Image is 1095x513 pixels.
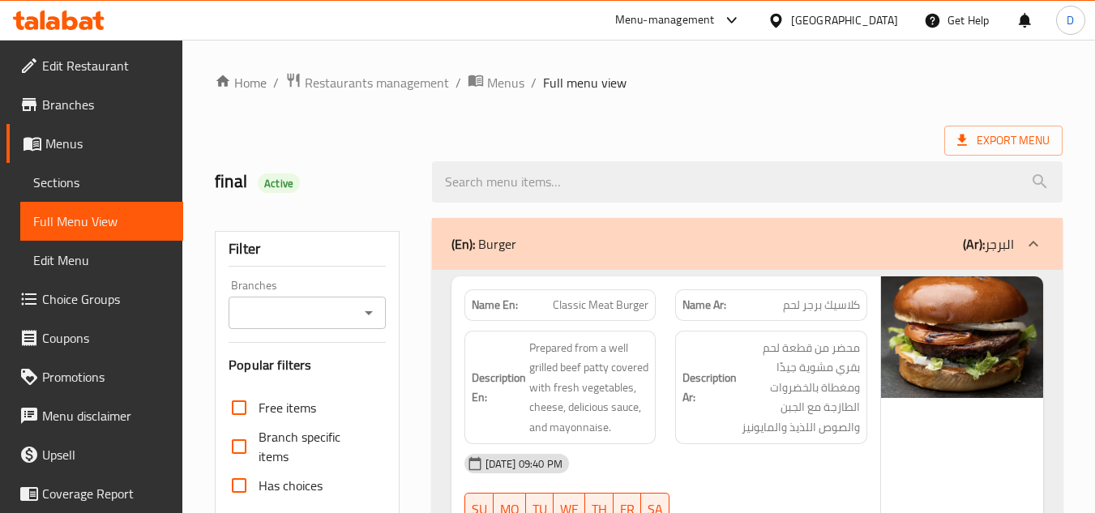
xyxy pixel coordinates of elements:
[451,234,516,254] p: Burger
[881,276,1043,398] img: %D9%83%D9%84%D8%A7%D8%B3%D9%8A%D9%83_%D8%A8%D8%B1%D8%AC%D8%B1_%D9%84%D8%AD%D9%8563892396596898249...
[6,396,183,435] a: Menu disclaimer
[20,163,183,202] a: Sections
[432,161,1063,203] input: search
[456,73,461,92] li: /
[472,368,526,408] strong: Description En:
[6,124,183,163] a: Menus
[42,484,170,503] span: Coverage Report
[451,232,475,256] b: (En):
[6,46,183,85] a: Edit Restaurant
[258,176,300,191] span: Active
[258,173,300,193] div: Active
[1067,11,1074,29] span: D
[963,234,1014,254] p: البرجر
[215,169,412,194] h2: final
[33,173,170,192] span: Sections
[468,72,524,93] a: Menus
[20,202,183,241] a: Full Menu View
[682,368,737,408] strong: Description Ar:
[42,328,170,348] span: Coupons
[273,73,279,92] li: /
[6,318,183,357] a: Coupons
[42,406,170,425] span: Menu disclaimer
[740,338,860,438] span: محضر من قطعة لحم بقري مشوية جيدًا ومغطاة بالخضروات الطازجة مع الجبن والصوص اللذيذ والمايونيز
[531,73,537,92] li: /
[259,398,316,417] span: Free items
[543,73,627,92] span: Full menu view
[33,250,170,270] span: Edit Menu
[305,73,449,92] span: Restaurants management
[42,445,170,464] span: Upsell
[42,95,170,114] span: Branches
[472,297,518,314] strong: Name En:
[6,435,183,474] a: Upsell
[957,130,1050,151] span: Export Menu
[33,212,170,231] span: Full Menu View
[6,85,183,124] a: Branches
[45,134,170,153] span: Menus
[487,73,524,92] span: Menus
[553,297,648,314] span: Classic Meat Burger
[529,338,649,438] span: Prepared from a well grilled beef patty covered with fresh vegetables, cheese, delicious sauce, a...
[6,474,183,513] a: Coverage Report
[944,126,1063,156] span: Export Menu
[357,301,380,324] button: Open
[615,11,715,30] div: Menu-management
[6,280,183,318] a: Choice Groups
[783,297,860,314] span: كلاسيك برجر لحم
[215,73,267,92] a: Home
[285,72,449,93] a: Restaurants management
[42,289,170,309] span: Choice Groups
[20,241,183,280] a: Edit Menu
[479,456,569,472] span: [DATE] 09:40 PM
[963,232,985,256] b: (Ar):
[42,367,170,387] span: Promotions
[215,72,1063,93] nav: breadcrumb
[6,357,183,396] a: Promotions
[259,427,372,466] span: Branch specific items
[229,356,385,374] h3: Popular filters
[229,232,385,267] div: Filter
[42,56,170,75] span: Edit Restaurant
[259,476,323,495] span: Has choices
[432,218,1063,270] div: (En): Burger(Ar):البرجر
[682,297,726,314] strong: Name Ar:
[791,11,898,29] div: [GEOGRAPHIC_DATA]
